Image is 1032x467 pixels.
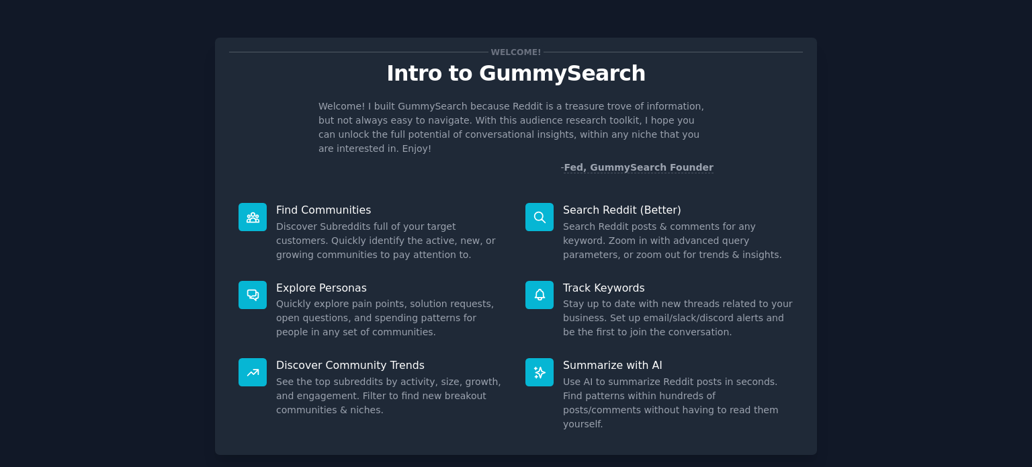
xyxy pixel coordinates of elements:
dd: Discover Subreddits full of your target customers. Quickly identify the active, new, or growing c... [276,220,507,262]
p: Find Communities [276,203,507,217]
p: Search Reddit (Better) [563,203,793,217]
p: Track Keywords [563,281,793,295]
a: Fed, GummySearch Founder [564,162,714,173]
dd: Stay up to date with new threads related to your business. Set up email/slack/discord alerts and ... [563,297,793,339]
p: Intro to GummySearch [229,62,803,85]
dd: See the top subreddits by activity, size, growth, and engagement. Filter to find new breakout com... [276,375,507,417]
p: Summarize with AI [563,358,793,372]
dd: Quickly explore pain points, solution requests, open questions, and spending patterns for people ... [276,297,507,339]
p: Discover Community Trends [276,358,507,372]
dd: Search Reddit posts & comments for any keyword. Zoom in with advanced query parameters, or zoom o... [563,220,793,262]
p: Welcome! I built GummySearch because Reddit is a treasure trove of information, but not always ea... [318,99,714,156]
p: Explore Personas [276,281,507,295]
dd: Use AI to summarize Reddit posts in seconds. Find patterns within hundreds of posts/comments with... [563,375,793,431]
span: Welcome! [488,45,544,59]
div: - [560,161,714,175]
